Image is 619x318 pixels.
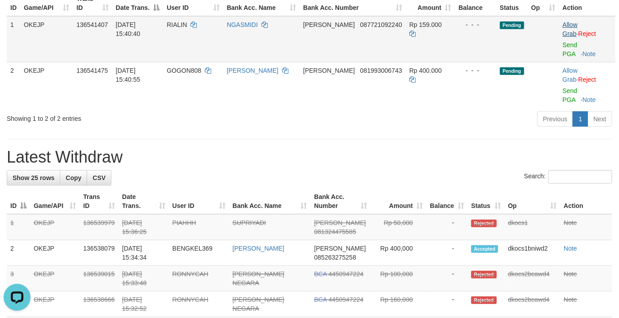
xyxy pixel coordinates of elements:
[371,214,426,240] td: Rp 50,000
[564,296,577,303] a: Note
[559,16,615,62] td: ·
[4,4,31,31] button: Open LiveChat chat widget
[116,21,141,37] span: [DATE] 15:40:40
[471,296,496,304] span: Rejected
[500,22,524,29] span: Pending
[7,110,251,123] div: Showing 1 to 2 of 2 entries
[233,219,266,226] a: SUPRIYADI
[76,67,108,74] span: 136541475
[371,291,426,317] td: Rp 160,000
[504,291,560,317] td: dkocs2bcawd4
[169,240,229,266] td: BENGKEL369
[314,228,356,235] span: Copy 081324475585 to clipboard
[7,16,20,62] td: 1
[573,111,588,127] a: 1
[426,240,468,266] td: -
[169,214,229,240] td: PIAHHH
[233,296,284,312] a: [PERSON_NAME] NEGARA
[563,21,578,37] a: Allow Grab
[426,291,468,317] td: -
[563,41,578,57] a: Send PGA
[311,189,371,214] th: Bank Acc. Number: activate to sort column ascending
[371,189,426,214] th: Amount: activate to sort column ascending
[169,266,229,291] td: RONNYCAH
[579,30,597,37] a: Reject
[87,170,111,185] a: CSV
[588,111,612,127] a: Next
[560,189,612,214] th: Action
[303,67,355,74] span: [PERSON_NAME]
[13,174,54,181] span: Show 25 rows
[459,66,493,75] div: - - -
[524,170,612,184] label: Search:
[119,214,169,240] td: [DATE] 15:36:25
[583,96,596,103] a: Note
[303,21,355,28] span: [PERSON_NAME]
[563,21,579,37] span: ·
[7,240,30,266] td: 2
[30,189,80,214] th: Game/API: activate to sort column ascending
[471,245,498,253] span: Accepted
[116,67,141,83] span: [DATE] 15:40:55
[426,214,468,240] td: -
[119,291,169,317] td: [DATE] 15:32:52
[119,266,169,291] td: [DATE] 15:33:48
[80,240,119,266] td: 136538079
[7,214,30,240] td: 1
[500,67,524,75] span: Pending
[169,189,229,214] th: User ID: activate to sort column ascending
[360,21,402,28] span: Copy 087721092240 to clipboard
[20,62,73,108] td: OKEJP
[504,240,560,266] td: dkocs1bniwd2
[30,266,80,291] td: OKEJP
[564,270,577,278] a: Note
[30,214,80,240] td: OKEJP
[80,266,119,291] td: 136539015
[80,291,119,317] td: 136538666
[371,266,426,291] td: Rp 100,000
[471,220,496,227] span: Rejected
[7,62,20,108] td: 2
[371,240,426,266] td: Rp 400,000
[7,170,60,185] a: Show 25 rows
[579,76,597,83] a: Reject
[409,21,442,28] span: Rp 159.000
[30,291,80,317] td: OKEJP
[167,21,187,28] span: RIALIN
[80,189,119,214] th: Trans ID: activate to sort column ascending
[227,21,258,28] a: NGASMIDI
[119,189,169,214] th: Date Trans.: activate to sort column ascending
[314,270,327,278] span: BCA
[563,87,578,103] a: Send PGA
[564,219,577,226] a: Note
[504,214,560,240] td: dkocs1
[504,266,560,291] td: dkocs2bcawd4
[7,148,612,166] h1: Latest Withdraw
[328,296,363,303] span: Copy 4450947224 to clipboard
[314,254,356,261] span: Copy 085263275258 to clipboard
[233,270,284,287] a: [PERSON_NAME] NEGARA
[66,174,81,181] span: Copy
[471,271,496,278] span: Rejected
[564,245,577,252] a: Note
[459,20,493,29] div: - - -
[229,189,311,214] th: Bank Acc. Name: activate to sort column ascending
[7,189,30,214] th: ID: activate to sort column descending
[563,67,579,83] span: ·
[468,189,504,214] th: Status: activate to sort column ascending
[233,245,284,252] a: [PERSON_NAME]
[314,296,327,303] span: BCA
[409,67,442,74] span: Rp 400.000
[537,111,573,127] a: Previous
[60,170,87,185] a: Copy
[314,245,366,252] span: [PERSON_NAME]
[7,266,30,291] td: 3
[426,189,468,214] th: Balance: activate to sort column ascending
[30,240,80,266] td: OKEJP
[360,67,402,74] span: Copy 081993006743 to clipboard
[80,214,119,240] td: 136539979
[76,21,108,28] span: 136541407
[20,16,73,62] td: OKEJP
[583,50,596,57] a: Note
[563,67,578,83] a: Allow Grab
